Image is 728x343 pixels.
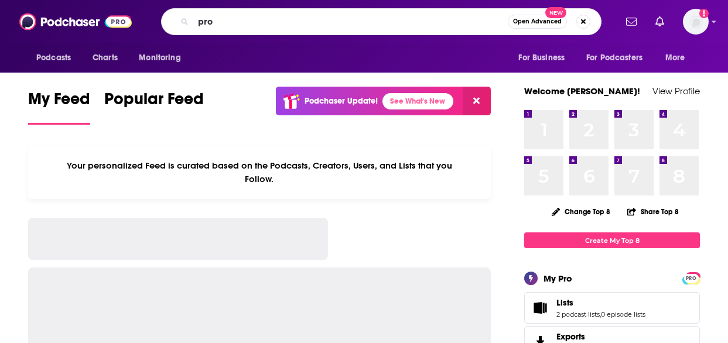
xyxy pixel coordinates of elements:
span: Charts [93,50,118,66]
span: Lists [556,297,573,308]
a: Charts [85,47,125,69]
a: 2 podcast lists [556,310,600,318]
button: open menu [28,47,86,69]
span: New [545,7,566,18]
button: Share Top 8 [627,200,679,223]
a: Create My Top 8 [524,232,700,248]
span: Popular Feed [104,89,204,116]
a: Lists [556,297,645,308]
a: PRO [684,273,698,282]
a: See What's New [382,93,453,109]
button: Show profile menu [683,9,709,35]
button: open menu [579,47,659,69]
span: Open Advanced [513,19,562,25]
span: Exports [556,331,585,342]
span: Logged in as aridings [683,9,709,35]
a: Popular Feed [104,89,204,125]
a: Welcome [PERSON_NAME]! [524,85,640,97]
p: Podchaser Update! [305,96,378,106]
div: Search podcasts, credits, & more... [161,8,601,35]
a: Show notifications dropdown [621,12,641,32]
button: Open AdvancedNew [508,15,567,29]
svg: Add a profile image [699,9,709,18]
span: My Feed [28,89,90,116]
span: PRO [684,274,698,283]
button: open menu [131,47,196,69]
span: More [665,50,685,66]
a: Lists [528,300,552,316]
button: open menu [510,47,579,69]
a: Show notifications dropdown [651,12,669,32]
span: , [600,310,601,318]
button: open menu [657,47,700,69]
img: User Profile [683,9,709,35]
span: For Business [518,50,565,66]
div: My Pro [544,273,572,284]
a: View Profile [652,85,700,97]
img: Podchaser - Follow, Share and Rate Podcasts [19,11,132,33]
span: Monitoring [139,50,180,66]
span: For Podcasters [586,50,642,66]
span: Podcasts [36,50,71,66]
button: Change Top 8 [545,204,617,219]
span: Lists [524,292,700,324]
div: Your personalized Feed is curated based on the Podcasts, Creators, Users, and Lists that you Follow. [28,146,491,199]
a: My Feed [28,89,90,125]
input: Search podcasts, credits, & more... [193,12,508,31]
a: 0 episode lists [601,310,645,318]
